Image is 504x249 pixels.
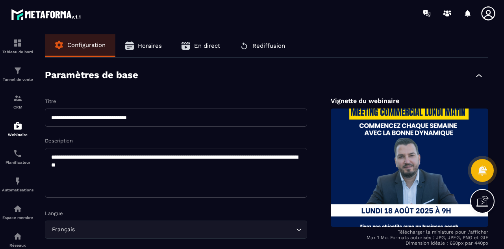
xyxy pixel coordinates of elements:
button: Horaires [115,34,172,57]
a: automationsautomationsAutomatisations [2,170,33,198]
span: Configuration [67,41,106,49]
p: Planificateur [2,160,33,165]
img: automations [13,204,22,213]
a: schedulerschedulerPlanificateur [2,143,33,170]
label: Description [45,138,73,144]
p: Max 1 Mo. Formats autorisés : JPG, JPEG, PNG et GIF [331,235,488,240]
p: Tableau de bord [2,50,33,54]
img: logo [11,7,82,21]
span: En direct [194,42,220,49]
input: Search for option [76,225,294,234]
a: automationsautomationsEspace membre [2,198,33,226]
img: social-network [13,232,22,241]
div: Search for option [45,221,307,239]
button: En direct [172,34,230,57]
label: Titre [45,98,56,104]
img: formation [13,94,22,103]
p: Webinaire [2,133,33,137]
p: CRM [2,105,33,109]
img: automations [13,176,22,186]
button: Configuration [45,34,115,56]
span: Horaires [138,42,162,49]
img: automations [13,121,22,131]
p: Dimension idéale : 660px par 440px [331,240,488,246]
p: Espace membre [2,215,33,220]
p: Tunnel de vente [2,77,33,82]
a: automationsautomationsWebinaire [2,115,33,143]
span: Français [50,225,76,234]
p: Paramètres de base [45,69,138,81]
label: Langue [45,210,63,216]
p: Automatisations [2,188,33,192]
a: formationformationCRM [2,88,33,115]
img: scheduler [13,149,22,158]
p: Vignette du webinaire [331,97,488,105]
button: Rediffusion [230,34,295,57]
a: formationformationTunnel de vente [2,60,33,88]
a: formationformationTableau de bord [2,32,33,60]
span: Rediffusion [252,42,285,49]
img: formation [13,66,22,75]
img: formation [13,38,22,48]
p: Télécharger la miniature pour l'afficher [331,229,488,235]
